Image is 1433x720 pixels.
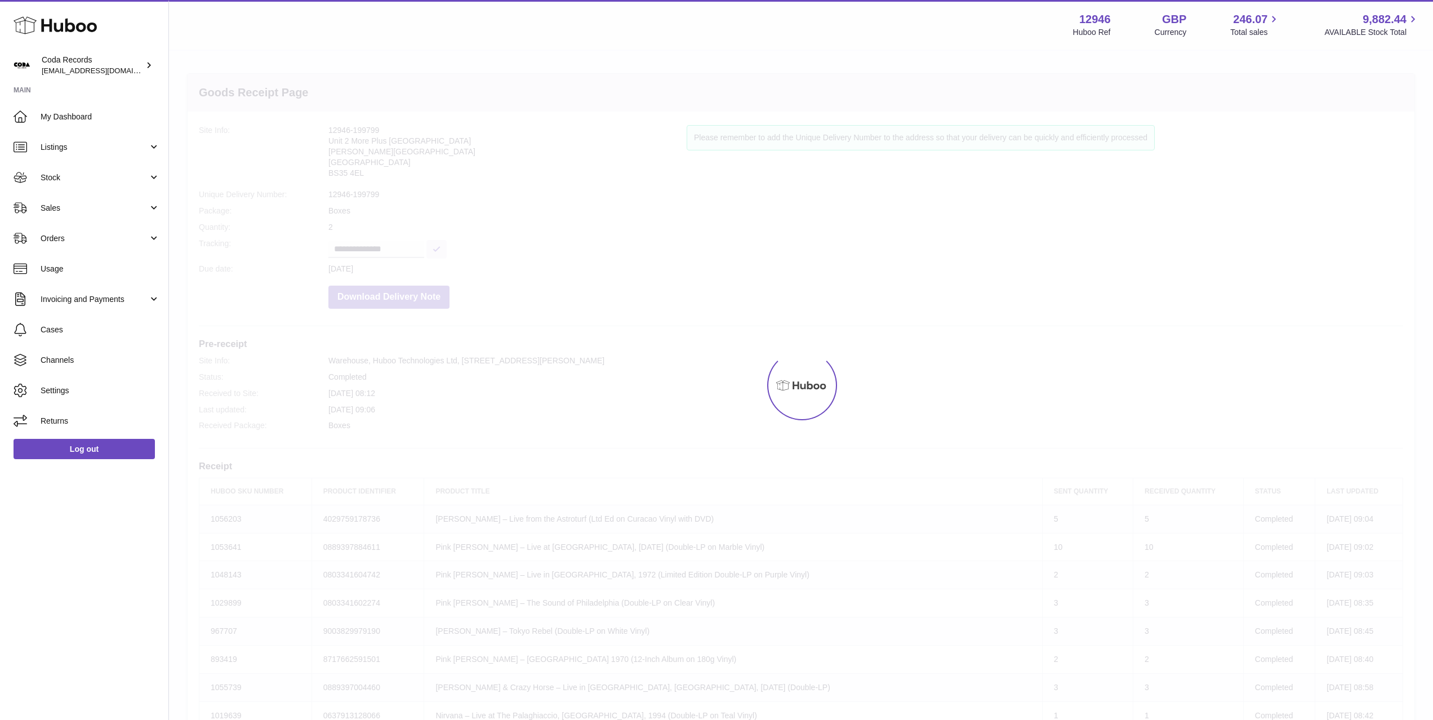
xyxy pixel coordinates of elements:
[41,355,160,366] span: Channels
[41,385,160,396] span: Settings
[1230,12,1280,38] a: 246.07 Total sales
[41,172,148,183] span: Stock
[41,233,148,244] span: Orders
[41,112,160,122] span: My Dashboard
[1079,12,1111,27] strong: 12946
[1162,12,1186,27] strong: GBP
[41,142,148,153] span: Listings
[1073,27,1111,38] div: Huboo Ref
[41,325,160,335] span: Cases
[14,439,155,459] a: Log out
[41,203,148,214] span: Sales
[1233,12,1267,27] span: 246.07
[14,57,30,74] img: haz@pcatmedia.com
[1324,12,1419,38] a: 9,882.44 AVAILABLE Stock Total
[1230,27,1280,38] span: Total sales
[1324,27,1419,38] span: AVAILABLE Stock Total
[1363,12,1407,27] span: 9,882.44
[42,55,143,76] div: Coda Records
[41,264,160,274] span: Usage
[41,416,160,426] span: Returns
[41,294,148,305] span: Invoicing and Payments
[42,66,166,75] span: [EMAIL_ADDRESS][DOMAIN_NAME]
[1155,27,1187,38] div: Currency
